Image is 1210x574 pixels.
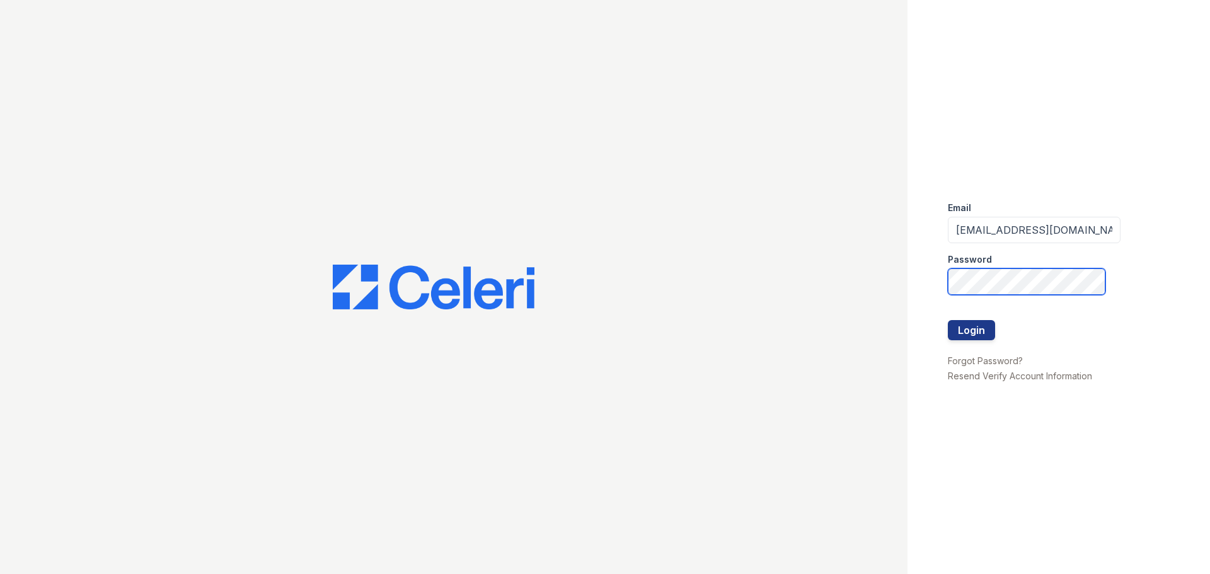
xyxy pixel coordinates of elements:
label: Email [948,202,971,214]
label: Password [948,253,992,266]
img: CE_Logo_Blue-a8612792a0a2168367f1c8372b55b34899dd931a85d93a1a3d3e32e68fde9ad4.png [333,265,534,310]
button: Login [948,320,995,340]
a: Resend Verify Account Information [948,370,1092,381]
a: Forgot Password? [948,355,1023,366]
